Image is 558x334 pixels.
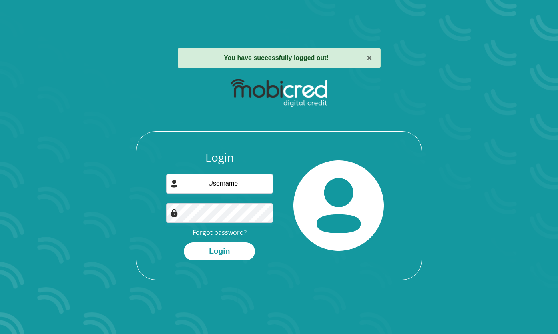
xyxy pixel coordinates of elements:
[184,242,255,260] button: Login
[170,209,178,217] img: Image
[231,79,327,107] img: mobicred logo
[224,54,329,61] strong: You have successfully logged out!
[366,53,372,63] button: ×
[166,151,273,164] h3: Login
[166,174,273,194] input: Username
[170,180,178,188] img: user-icon image
[193,228,247,237] a: Forgot password?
